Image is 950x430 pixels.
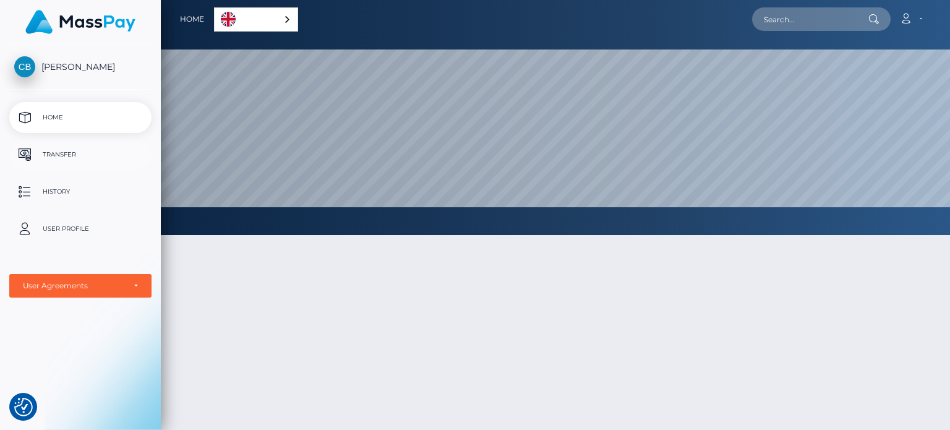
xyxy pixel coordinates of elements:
button: Consent Preferences [14,398,33,416]
p: User Profile [14,220,147,238]
a: History [9,176,152,207]
a: User Profile [9,213,152,244]
p: History [14,183,147,201]
input: Search... [752,7,868,31]
p: Home [14,108,147,127]
div: User Agreements [23,281,124,291]
aside: Language selected: English [214,7,298,32]
a: Transfer [9,139,152,170]
img: MassPay [25,10,135,34]
button: User Agreements [9,274,152,298]
p: Transfer [14,145,147,164]
span: [PERSON_NAME] [9,61,152,72]
a: Home [9,102,152,133]
a: Home [180,6,204,32]
img: Revisit consent button [14,398,33,416]
div: Language [214,7,298,32]
a: English [215,8,297,31]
